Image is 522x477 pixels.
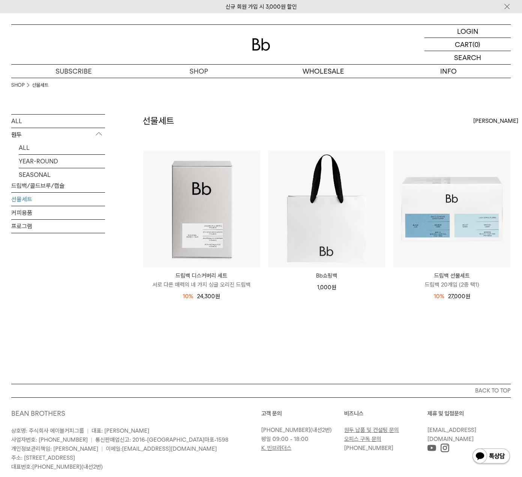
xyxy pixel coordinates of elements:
span: | [101,445,103,452]
a: ALL [19,141,105,154]
span: | [91,436,92,443]
a: CART (0) [424,38,511,51]
p: 원두 [11,128,105,142]
a: LOGIN [424,25,511,38]
span: 원 [215,293,220,300]
a: [PHONE_NUMBER] [261,427,310,433]
a: 오피스 구독 문의 [344,436,381,442]
img: 카카오톡 채널 1:1 채팅 버튼 [472,448,511,466]
a: SHOP [136,65,261,78]
p: 드립백 선물세트 [393,271,510,280]
a: Bb쇼핑백 [268,271,385,280]
img: 드립백 선물세트 [393,151,510,268]
a: BEAN BROTHERS [11,409,65,417]
a: [PHONE_NUMBER] [32,463,81,470]
p: SEARCH [454,51,481,64]
span: 통신판매업신고: 2016-[GEOGRAPHIC_DATA]마포-1598 [95,436,229,443]
a: 선물세트 [11,193,105,206]
div: 10% [434,292,444,301]
img: Bb쇼핑백 [268,151,385,268]
p: WHOLESALE [261,65,386,78]
a: SHOP [11,82,24,89]
span: 이메일: [106,445,217,452]
a: 프로그램 [11,220,105,233]
span: 주소: [STREET_ADDRESS] [11,454,75,461]
a: 원두 납품 및 컨설팅 문의 [344,427,399,433]
a: [PHONE_NUMBER] [344,445,393,451]
a: 드립백 선물세트 드립백 20개입 (2종 택1) [393,271,510,289]
span: 원 [465,293,470,300]
p: (0) [472,38,480,51]
span: 사업자번호: [PHONE_NUMBER] [11,436,88,443]
a: 드립백 디스커버리 세트 서로 다른 매력의 네 가지 싱글 오리진 드립백 [143,271,260,289]
a: 선물세트 [32,82,48,89]
span: 1,000 [317,284,336,291]
button: BACK TO TOP [11,384,511,397]
a: SUBSCRIBE [11,65,136,78]
a: [EMAIL_ADDRESS][DOMAIN_NAME] [427,427,476,442]
a: 드립백/콜드브루/캡슐 [11,179,105,192]
span: 27,000 [448,293,470,300]
a: 커피용품 [11,206,105,219]
a: YEAR-ROUND [19,155,105,168]
p: CART [455,38,472,51]
p: 평일 09:00 - 18:00 [261,435,341,444]
a: K. 빈브라더스 [261,445,292,451]
h2: 선물세트 [143,115,174,127]
span: [PERSON_NAME] [473,116,518,125]
a: SEASONAL [19,168,105,181]
p: (내선2번) [261,426,341,435]
span: 24,300 [197,293,220,300]
div: 10% [183,292,193,301]
p: 제휴 및 입점문의 [427,409,511,418]
p: 서로 다른 매력의 네 가지 싱글 오리진 드립백 [143,280,260,289]
a: [EMAIL_ADDRESS][DOMAIN_NAME] [122,445,217,452]
p: LOGIN [457,25,478,38]
span: | [87,427,89,434]
a: ALL [11,115,105,128]
span: 원 [331,284,336,291]
p: 고객 문의 [261,409,344,418]
span: 대표: [PERSON_NAME] [92,427,149,434]
img: 로고 [252,38,270,51]
p: 드립백 20개입 (2종 택1) [393,280,510,289]
p: INFO [386,65,511,78]
p: 드립백 디스커버리 세트 [143,271,260,280]
span: 개인정보관리책임: [PERSON_NAME] [11,445,98,452]
span: 대표번호: (내선2번) [11,463,103,470]
img: 드립백 디스커버리 세트 [143,151,260,268]
p: 비즈니스 [344,409,427,418]
span: 상호명: 주식회사 에이블커피그룹 [11,427,84,434]
a: 신규 회원 가입 시 3,000원 할인 [226,3,297,10]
